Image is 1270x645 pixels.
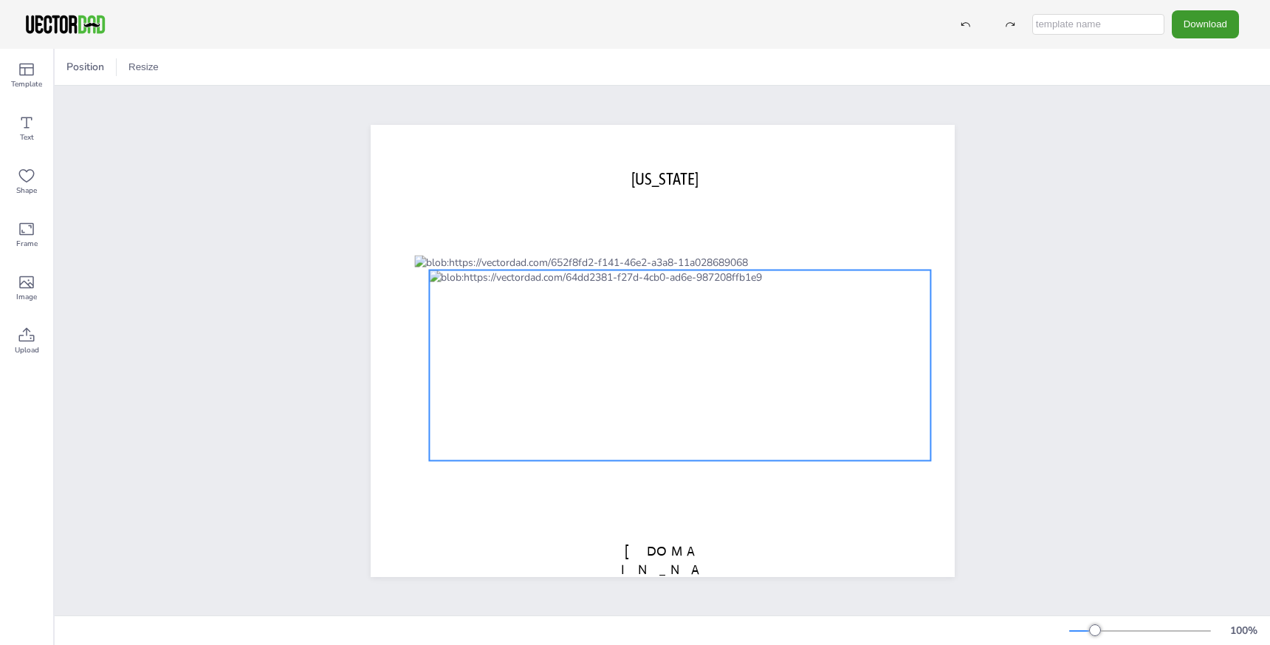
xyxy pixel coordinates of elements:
[16,185,37,197] span: Shape
[1172,10,1239,38] button: Download
[16,238,38,250] span: Frame
[11,78,42,90] span: Template
[16,291,37,303] span: Image
[24,13,107,35] img: VectorDad-1.png
[621,542,704,595] span: [DOMAIN_NAME]
[20,132,34,143] span: Text
[631,168,698,188] span: [US_STATE]
[1032,14,1164,35] input: template name
[63,60,107,74] span: Position
[15,344,39,356] span: Upload
[123,55,165,79] button: Resize
[1226,624,1261,638] div: 100 %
